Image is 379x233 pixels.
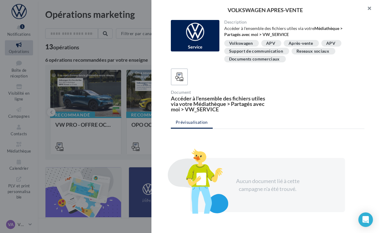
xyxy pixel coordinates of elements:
div: APV [326,41,335,46]
div: Open Intercom Messenger [358,212,373,227]
div: Document [171,90,265,94]
div: Accéder à l'ensemble des fichiers utiles via votre [224,25,360,38]
div: Volkswagen [229,41,253,46]
div: Après-vente [289,41,313,46]
div: Support de communication [229,49,283,54]
div: Accéder à l'ensemble des fichiers utiles via votre Médiathèque > Partagés avec moi > VW_SERVICE [171,96,265,112]
div: Reseaux sociaux [296,49,329,54]
div: Aucun document lié à cette campagne n'a été trouvé. [229,177,306,193]
div: APV [266,41,275,46]
div: Documents commerciaux [229,57,280,61]
div: Description [224,20,360,24]
div: VOLKSWAGEN APRES-VENTE [161,7,369,13]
